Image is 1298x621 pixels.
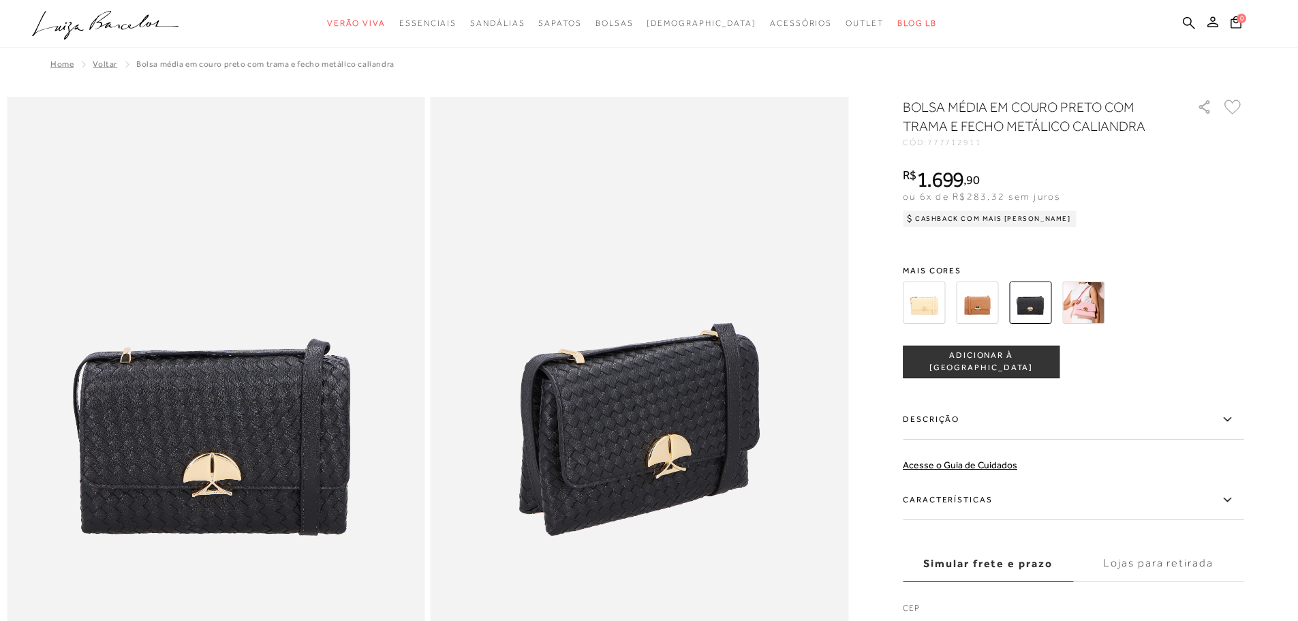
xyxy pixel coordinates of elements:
h1: BOLSA MÉDIA EM COURO PRETO COM TRAMA E FECHO METÁLICO CALIANDRA [903,97,1158,136]
a: categoryNavScreenReaderText [327,11,386,36]
span: Acessórios [770,18,832,28]
i: , [963,174,979,186]
span: Sapatos [538,18,581,28]
a: categoryNavScreenReaderText [846,11,884,36]
span: Essenciais [399,18,457,28]
a: categoryNavScreenReaderText [770,11,832,36]
span: Sandálias [470,18,525,28]
a: categoryNavScreenReaderText [470,11,525,36]
img: BOLSA MÉDIA EM COURO BAUNILHA COM TRAMA E FECHO METÁLICO CALIANDRA [903,282,945,324]
a: categoryNavScreenReaderText [399,11,457,36]
a: BLOG LB [897,11,937,36]
button: ADICIONAR À [GEOGRAPHIC_DATA] [903,346,1060,378]
span: BLOG LB [897,18,937,28]
a: noSubCategoriesText [647,11,756,36]
a: Home [50,59,74,69]
span: Verão Viva [327,18,386,28]
span: ou 6x de R$283,32 sem juros [903,191,1060,202]
a: categoryNavScreenReaderText [538,11,581,36]
span: 777712911 [927,138,982,147]
span: [DEMOGRAPHIC_DATA] [647,18,756,28]
span: ADICIONAR À [GEOGRAPHIC_DATA] [903,350,1059,374]
label: CEP [903,602,1243,621]
span: Bolsas [596,18,634,28]
div: Cashback com Mais [PERSON_NAME] [903,211,1077,227]
label: Características [903,481,1243,520]
a: categoryNavScreenReaderText [596,11,634,36]
a: Voltar [93,59,117,69]
span: Mais cores [903,267,1243,275]
button: 0 [1226,15,1246,33]
span: BOLSA MÉDIA EM COURO PRETO COM TRAMA E FECHO METÁLICO CALIANDRA [136,59,395,69]
label: Descrição [903,400,1243,440]
div: CÓD: [903,138,1175,147]
label: Simular frete e prazo [903,545,1073,582]
span: Outlet [846,18,884,28]
img: BOLSA MÉDIA EM COURO CARAMELO COM TRAMA E FECHO METÁLICO CALIANDRA [956,282,998,324]
label: Lojas para retirada [1073,545,1243,582]
span: 1.699 [916,167,964,192]
i: R$ [903,169,916,181]
img: BOLSA MÉDIA EM COURO ROSA GLACÊ COM TRAMA E FECHO METÁLICO CALIANDRA [1062,282,1104,324]
span: 90 [966,172,979,187]
a: Acesse o Guia de Cuidados [903,459,1017,470]
span: 0 [1237,14,1246,23]
img: BOLSA MÉDIA EM COURO PRETO COM TRAMA E FECHO METÁLICO CALIANDRA [1009,282,1051,324]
